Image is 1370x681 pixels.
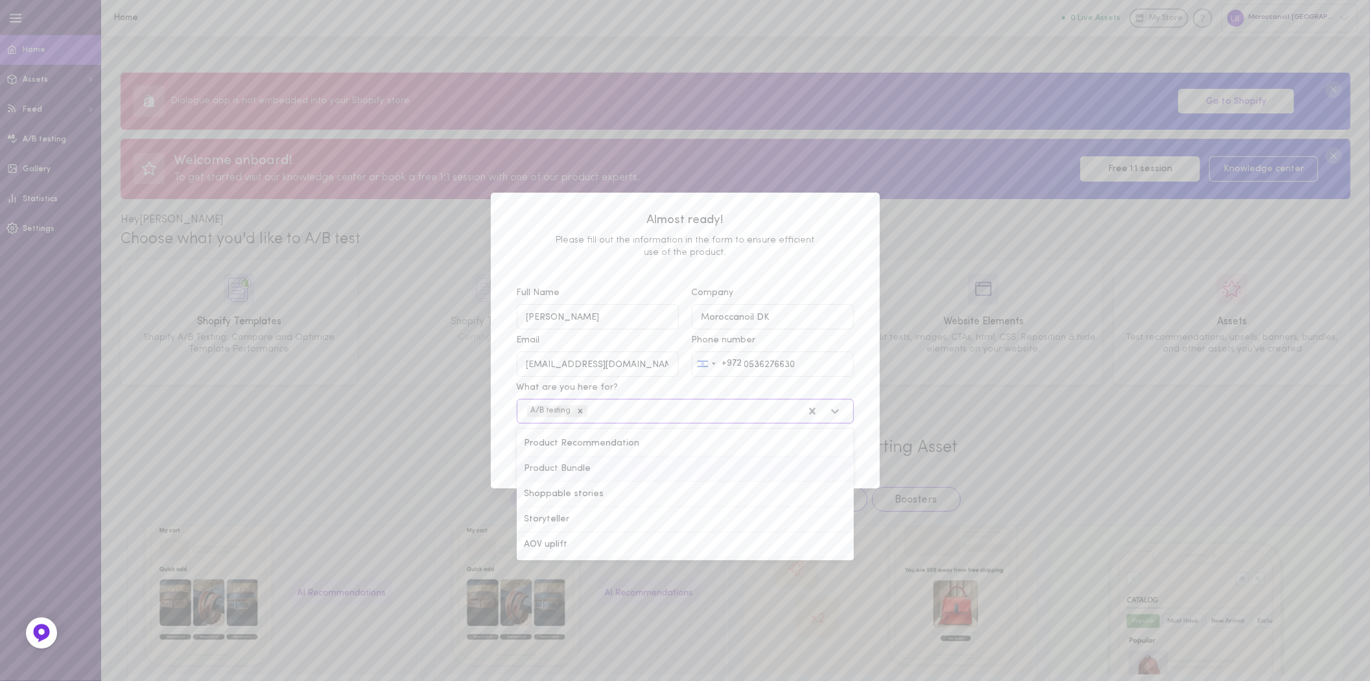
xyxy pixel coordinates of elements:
[517,383,619,392] span: What are you here for?
[527,405,573,417] div: A/B testing
[517,288,560,298] span: Full Name
[517,507,854,532] div: Storyteller
[517,532,854,558] div: AOV uplift
[517,335,540,345] span: Email
[517,431,854,457] div: Product Recommendation
[517,212,854,229] span: Almost ready!
[692,352,742,376] button: Selected country
[692,288,734,298] span: Company
[722,359,742,368] div: +972
[692,352,854,377] input: Phone numberSelected country
[517,304,679,329] input: Full Name
[517,457,854,482] div: Product Bundle
[517,234,854,259] span: Please fill out the information in the form to ensure efficient use of the product.
[517,482,854,507] div: Shoppable stories
[692,304,854,329] input: Company
[692,335,756,345] span: Phone number
[32,623,51,643] img: Feedback Button
[517,352,679,377] input: Email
